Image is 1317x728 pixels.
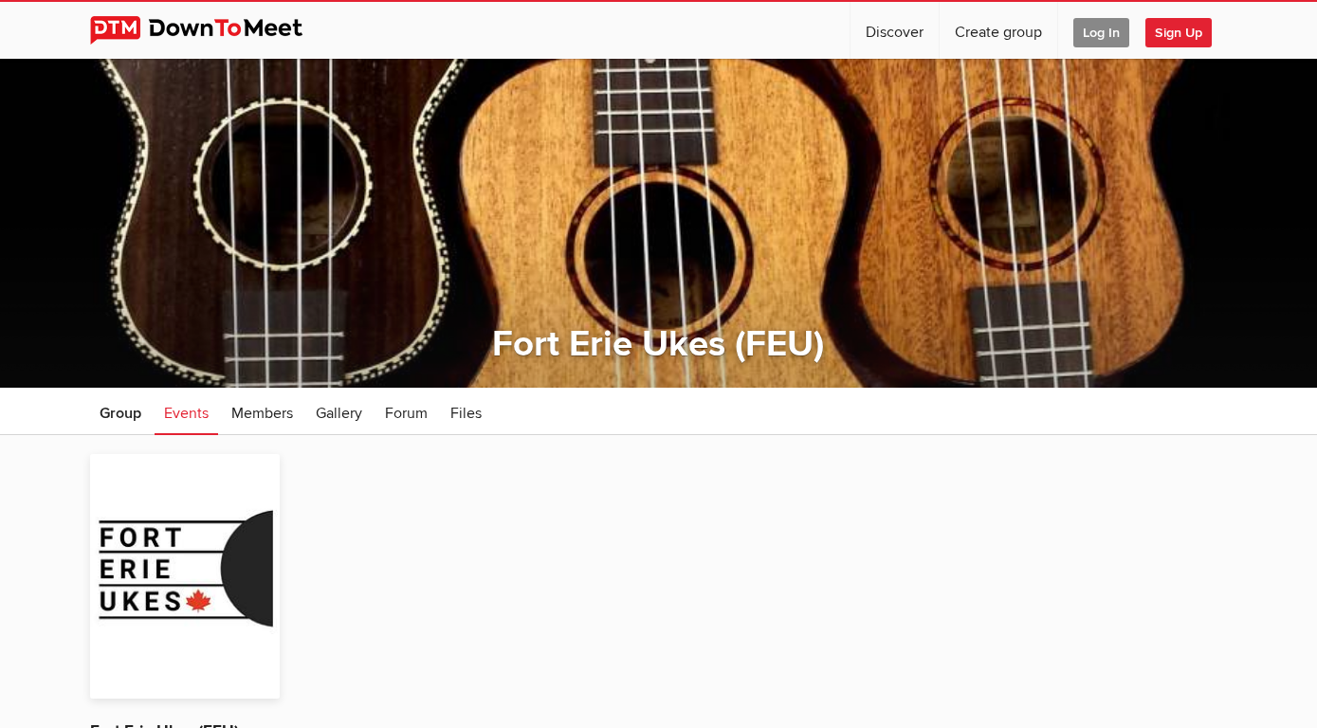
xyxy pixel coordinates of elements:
span: Sign Up [1145,18,1212,47]
span: Files [450,404,482,423]
a: Group [90,388,151,435]
a: Events [155,388,218,435]
span: Events [164,404,209,423]
a: Log In [1058,2,1144,59]
a: Members [222,388,302,435]
img: DownToMeet [90,16,332,45]
span: Gallery [316,404,362,423]
span: Forum [385,404,428,423]
a: Create group [940,2,1057,59]
a: Forum [375,388,437,435]
a: Files [441,388,491,435]
span: Group [100,404,141,423]
a: Discover [851,2,939,59]
img: Fort Erie Ukes (FEU) [90,454,280,699]
a: Fort Erie Ukes (FEU) [492,322,824,366]
span: Members [231,404,293,423]
span: Log In [1073,18,1129,47]
a: Gallery [306,388,372,435]
a: Sign Up [1145,2,1227,59]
